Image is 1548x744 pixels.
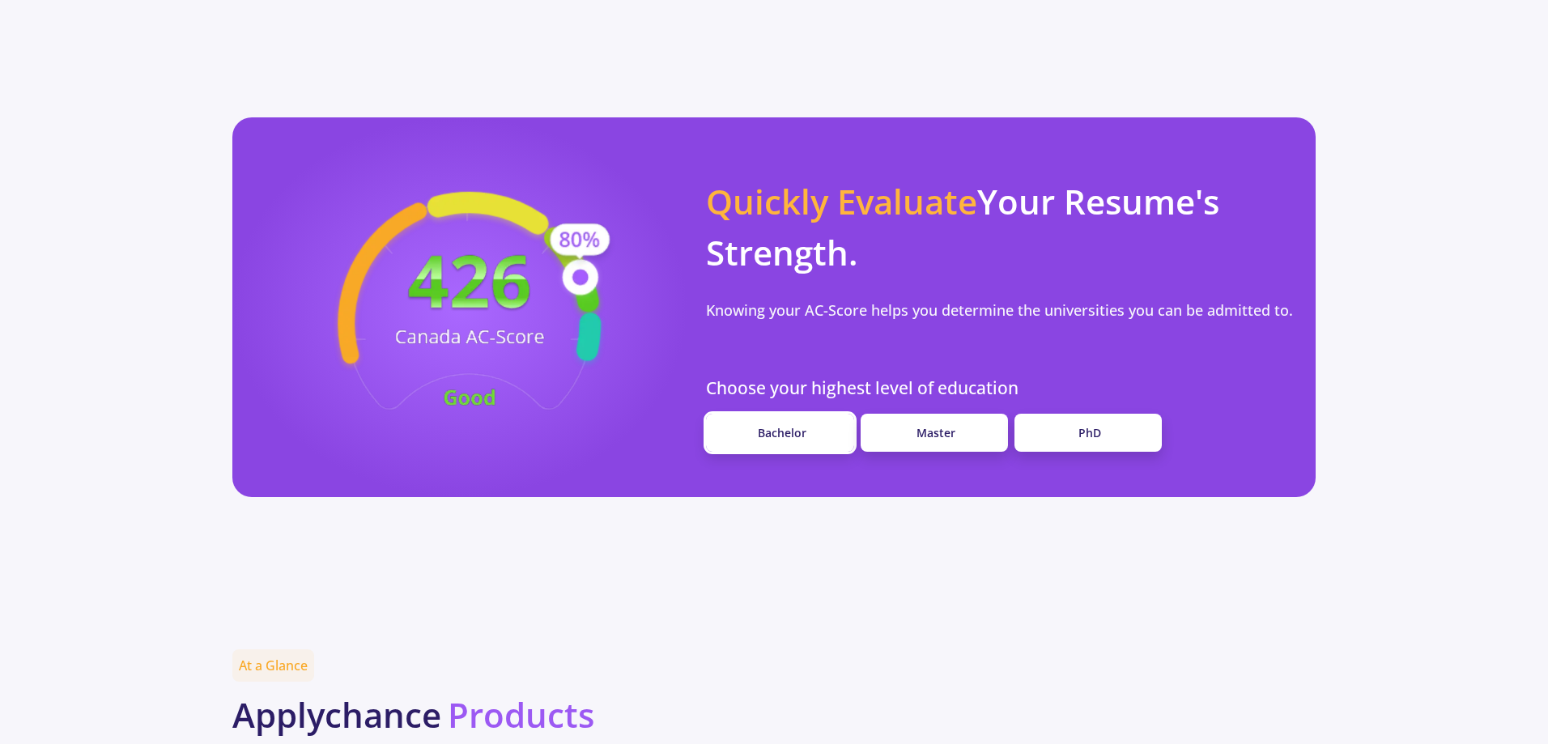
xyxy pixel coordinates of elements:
[706,414,853,452] a: Bachelor
[275,166,664,448] img: acscore
[232,649,314,682] span: At a Glance
[1014,414,1162,452] a: PhD
[706,297,1293,323] p: Knowing your AC-Score helps you determine the universities you can be admitted to.
[232,691,441,738] b: Applychance
[1078,425,1101,440] span: PhD
[758,425,806,440] span: Bachelor
[448,691,594,738] b: Products
[706,176,1296,278] p: Your Resume's Strength.
[706,178,977,224] span: Quickly Evaluate
[861,414,1008,452] a: Master
[706,376,1296,402] p: Choose your highest level of education
[916,425,955,440] span: Master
